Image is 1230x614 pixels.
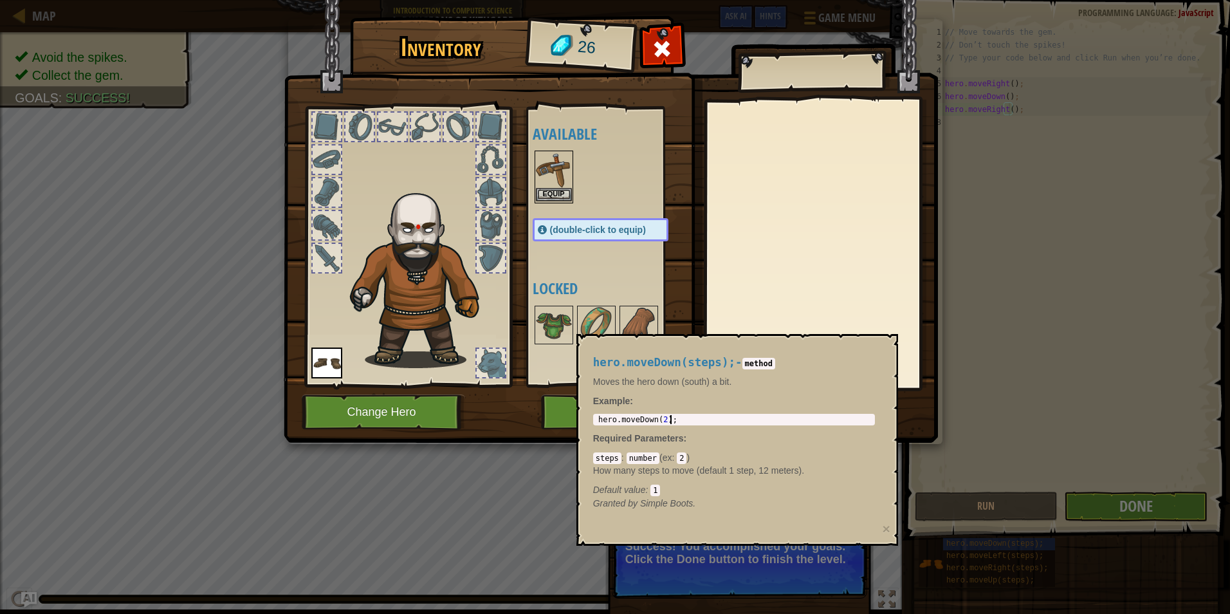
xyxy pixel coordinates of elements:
[593,396,630,406] span: Example
[684,433,687,443] span: :
[311,348,342,378] img: portrait.png
[533,280,694,297] h4: Locked
[593,464,875,477] p: How many steps to move (default 1 step, 12 meters).
[593,433,684,443] span: Required Parameters
[621,452,627,463] span: :
[576,35,596,60] span: 26
[593,375,875,388] p: Moves the hero down (south) a bit.
[541,395,675,430] button: Play
[593,452,621,464] code: steps
[627,452,659,464] code: number
[550,225,646,235] span: (double-click to equip)
[672,452,677,463] span: :
[344,181,501,368] img: goliath_hair.png
[650,485,660,496] code: 1
[593,356,735,369] span: hero.moveDown(steps);
[663,452,672,463] span: ex
[593,396,633,406] strong: :
[645,485,650,495] span: :
[536,152,572,188] img: portrait.png
[593,498,640,508] span: Granted by
[742,358,775,369] code: method
[359,34,523,61] h1: Inventory
[536,307,572,343] img: portrait.png
[621,307,657,343] img: portrait.png
[593,498,696,508] em: Simple Boots.
[536,188,572,201] button: Equip
[578,307,614,343] img: portrait.png
[882,522,890,535] button: ×
[302,395,465,430] button: Change Hero
[677,452,686,464] code: 2
[593,357,875,369] h4: -
[593,451,875,496] div: ( )
[533,126,694,142] h4: Available
[593,485,646,495] span: Default value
